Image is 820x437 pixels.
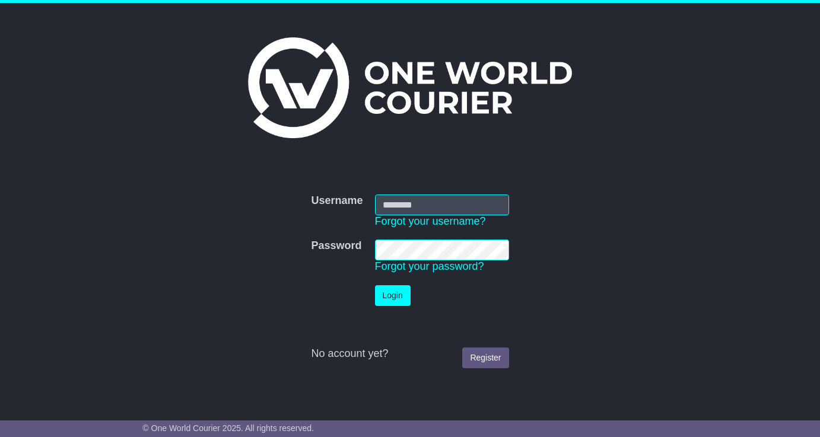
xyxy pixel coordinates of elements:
label: Password [311,240,361,253]
img: One World [248,37,572,138]
button: Login [375,285,411,306]
a: Forgot your username? [375,215,486,227]
div: No account yet? [311,347,508,361]
span: © One World Courier 2025. All rights reserved. [142,423,314,433]
a: Register [462,347,508,368]
a: Forgot your password? [375,260,484,272]
label: Username [311,194,363,208]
